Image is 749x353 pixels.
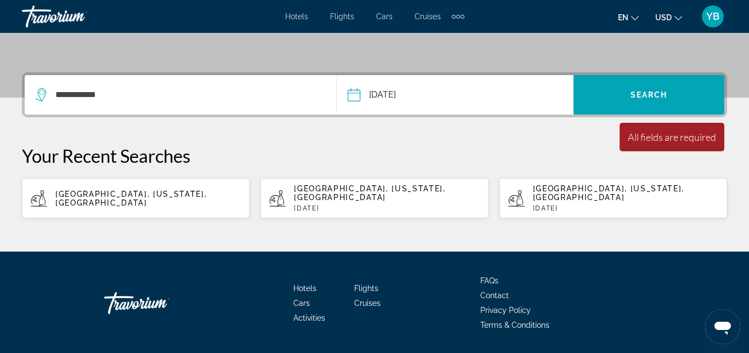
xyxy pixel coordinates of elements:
span: [GEOGRAPHIC_DATA], [US_STATE], [GEOGRAPHIC_DATA] [533,184,684,202]
a: Cruises [415,12,441,21]
a: Activities [293,314,325,322]
iframe: Button to launch messaging window [705,309,740,344]
span: en [618,13,628,22]
p: Your Recent Searches [22,145,727,167]
p: [DATE] [294,204,479,212]
a: Flights [330,12,354,21]
button: Search [574,75,724,115]
span: Search [631,90,668,99]
span: USD [655,13,672,22]
button: Change currency [655,9,682,25]
span: [GEOGRAPHIC_DATA], [US_STATE], [GEOGRAPHIC_DATA] [294,184,445,202]
a: Cars [376,12,393,21]
a: Cars [293,299,310,308]
a: Travorium [22,2,132,31]
span: YB [706,11,719,22]
a: Terms & Conditions [480,321,549,329]
button: Change language [618,9,639,25]
a: Travorium [104,287,214,320]
button: [GEOGRAPHIC_DATA], [US_STATE], [GEOGRAPHIC_DATA][DATE] [500,178,727,219]
span: [GEOGRAPHIC_DATA], [US_STATE], [GEOGRAPHIC_DATA] [55,190,207,207]
a: Cruises [354,299,381,308]
a: Hotels [285,12,308,21]
button: User Menu [699,5,727,28]
div: All fields are required [628,131,716,143]
p: [DATE] [533,204,718,212]
button: [GEOGRAPHIC_DATA], [US_STATE], [GEOGRAPHIC_DATA] [22,178,249,219]
a: Contact [480,291,509,300]
a: FAQs [480,276,498,285]
a: Hotels [293,284,316,293]
button: [GEOGRAPHIC_DATA], [US_STATE], [GEOGRAPHIC_DATA][DATE] [260,178,488,219]
a: Privacy Policy [480,306,531,315]
div: Search widget [25,75,724,115]
button: Date: Oct 3, 2025 [348,75,573,115]
a: Flights [354,284,378,293]
button: Extra navigation items [452,8,464,25]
